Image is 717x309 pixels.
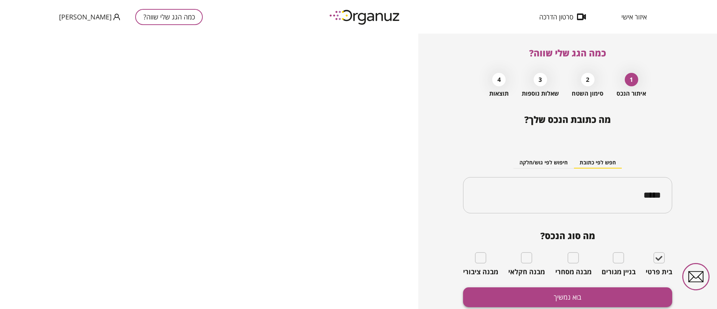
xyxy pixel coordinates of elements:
[528,13,597,21] button: סרטון הדרכה
[555,268,592,276] span: מבנה מסחרי
[646,268,672,276] span: בית פרטי
[574,157,622,169] button: חפש לפי כתובת
[135,9,203,25] button: כמה הגג שלי שווה?
[602,268,636,276] span: בניין מגורים
[324,7,406,27] img: logo
[581,73,595,86] div: 2
[524,113,611,126] span: מה כתובת הנכס שלך?
[572,90,603,97] span: סימון השטח
[463,287,672,307] button: בוא נמשיך
[489,90,509,97] span: תוצאות
[617,90,646,97] span: איתור הנכס
[513,157,574,169] button: חיפוש לפי גוש/חלקה
[529,47,606,59] span: כמה הגג שלי שווה?
[492,73,506,86] div: 4
[539,13,573,21] span: סרטון הדרכה
[508,268,545,276] span: מבנה חקלאי
[463,231,672,241] span: מה סוג הנכס?
[463,268,498,276] span: מבנה ציבורי
[522,90,559,97] span: שאלות נוספות
[59,13,112,21] span: [PERSON_NAME]
[625,73,638,86] div: 1
[610,13,658,21] button: איזור אישי
[621,13,647,21] span: איזור אישי
[59,12,120,22] button: [PERSON_NAME]
[534,73,547,86] div: 3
